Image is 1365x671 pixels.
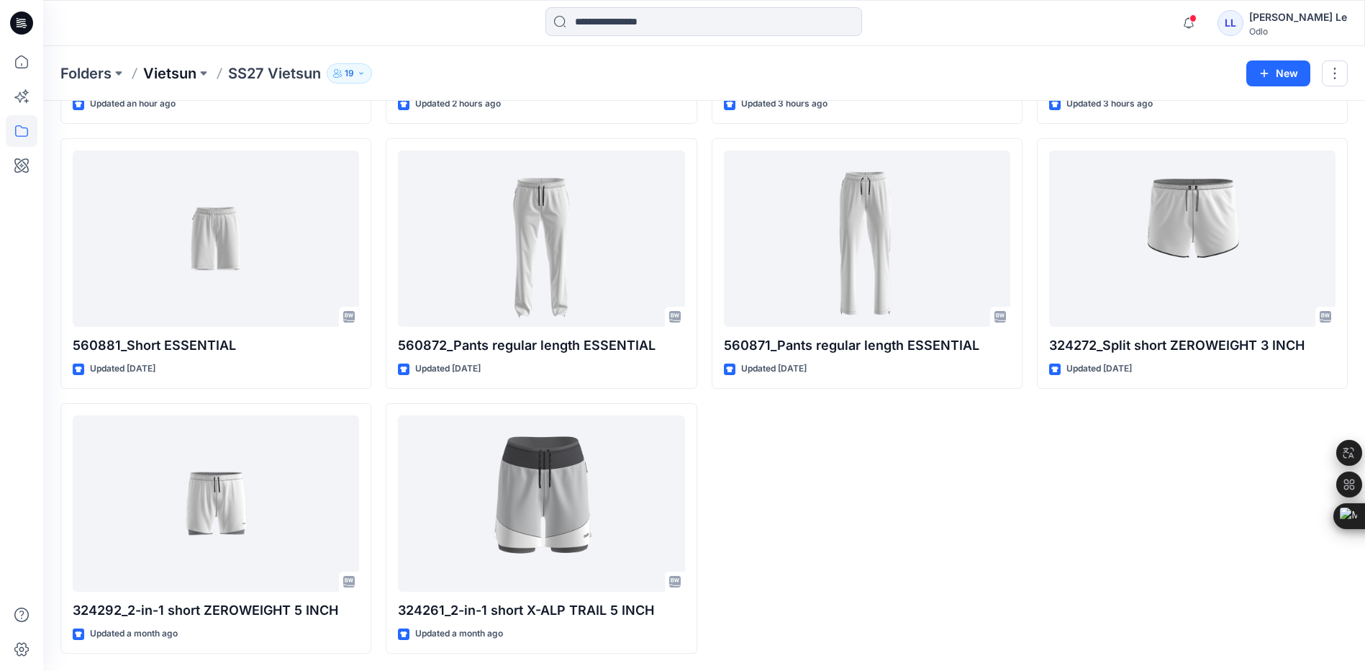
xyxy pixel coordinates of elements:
a: 560871_Pants regular length ESSENTIAL [724,150,1010,327]
a: 560872_Pants regular length ESSENTIAL [398,150,684,327]
div: LL [1217,10,1243,36]
p: 560871_Pants regular length ESSENTIAL [724,335,1010,356]
p: Updated 2 hours ago [415,96,501,112]
a: 324261_2-in-1 short X-ALP TRAIL 5 INCH [398,415,684,592]
button: New [1246,60,1310,86]
button: 19 [327,63,372,84]
p: Updated [DATE] [90,361,155,377]
p: SS27 Vietsun [228,63,321,84]
p: Updated [DATE] [1066,361,1132,377]
p: Updated [DATE] [741,361,807,377]
a: Vietsun [143,63,196,84]
p: Updated a month ago [90,626,178,641]
p: Updated a month ago [415,626,503,641]
p: Updated an hour ago [90,96,176,112]
a: Folders [60,63,112,84]
p: 560872_Pants regular length ESSENTIAL [398,335,684,356]
a: 560881_Short ESSENTIAL [73,150,359,327]
p: 324272_Split short ZEROWEIGHT 3 INCH [1049,335,1335,356]
div: Odlo [1249,26,1347,37]
p: 19 [345,66,354,81]
p: Updated 3 hours ago [1066,96,1153,112]
p: Updated [DATE] [415,361,481,377]
p: 560881_Short ESSENTIAL [73,335,359,356]
p: 324261_2-in-1 short X-ALP TRAIL 5 INCH [398,600,684,621]
p: 324292_2-in-1 short ZEROWEIGHT 5 INCH [73,600,359,621]
div: [PERSON_NAME] Le [1249,9,1347,26]
a: 324272_Split short ZEROWEIGHT 3 INCH [1049,150,1335,327]
p: Updated 3 hours ago [741,96,827,112]
a: 324292_2-in-1 short ZEROWEIGHT 5 INCH [73,415,359,592]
